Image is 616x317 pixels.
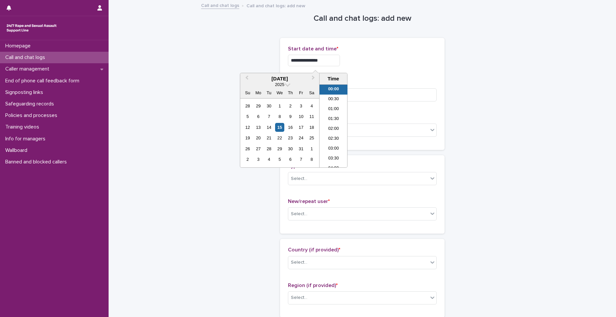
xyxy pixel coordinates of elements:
div: Choose Thursday, October 2nd, 2025 [286,101,295,110]
div: Choose Monday, October 6th, 2025 [254,112,263,121]
p: Caller management [3,66,55,72]
div: We [275,88,284,97]
span: New/repeat user [288,199,330,204]
img: rhQMoQhaT3yELyF149Cw [5,21,58,35]
div: Fr [296,88,305,97]
div: Choose Wednesday, October 29th, 2025 [275,144,284,153]
div: Choose Friday, October 24th, 2025 [296,133,305,142]
li: 02:30 [320,134,347,144]
div: Su [243,88,252,97]
div: Choose Tuesday, November 4th, 2025 [265,155,273,164]
div: [DATE] [240,76,319,82]
div: Choose Saturday, October 4th, 2025 [307,101,316,110]
div: Choose Sunday, October 5th, 2025 [243,112,252,121]
div: Choose Tuesday, October 21st, 2025 [265,133,273,142]
button: Previous Month [241,74,251,84]
li: 01:30 [320,114,347,124]
div: Choose Friday, October 3rd, 2025 [296,101,305,110]
div: Choose Thursday, October 30th, 2025 [286,144,295,153]
div: Choose Monday, November 3rd, 2025 [254,155,263,164]
div: Choose Tuesday, October 28th, 2025 [265,144,273,153]
div: Choose Saturday, October 11th, 2025 [307,112,316,121]
div: Choose Monday, October 13th, 2025 [254,123,263,132]
div: Choose Tuesday, October 14th, 2025 [265,123,273,132]
span: Country (if provided) [288,247,340,252]
button: Next Month [309,74,319,84]
div: Select... [291,294,307,301]
div: Choose Tuesday, October 7th, 2025 [265,112,273,121]
div: Choose Sunday, October 26th, 2025 [243,144,252,153]
li: 00:00 [320,85,347,95]
p: Signposting links [3,89,48,96]
a: Call and chat logs [201,1,239,9]
span: Start date and time [288,46,338,51]
span: 2025 [275,82,284,87]
div: Choose Monday, October 20th, 2025 [254,133,263,142]
div: Sa [307,88,316,97]
p: Policies and processes [3,112,63,119]
div: Choose Thursday, October 23rd, 2025 [286,133,295,142]
div: Select... [291,175,307,182]
li: 01:00 [320,104,347,114]
div: Choose Sunday, November 2nd, 2025 [243,155,252,164]
div: Choose Monday, October 27th, 2025 [254,144,263,153]
div: Choose Saturday, November 8th, 2025 [307,155,316,164]
div: Choose Friday, October 17th, 2025 [296,123,305,132]
div: Tu [265,88,273,97]
div: Th [286,88,295,97]
div: Choose Friday, October 10th, 2025 [296,112,305,121]
div: Select... [291,211,307,217]
div: Choose Wednesday, November 5th, 2025 [275,155,284,164]
li: 04:00 [320,164,347,174]
p: Training videos [3,124,44,130]
div: Select... [291,259,307,266]
div: Choose Wednesday, October 15th, 2025 [275,123,284,132]
p: End of phone call feedback form [3,78,85,84]
div: Choose Tuesday, September 30th, 2025 [265,101,273,110]
div: month 2025-10 [242,101,317,165]
div: Choose Friday, November 7th, 2025 [296,155,305,164]
li: 02:00 [320,124,347,134]
p: Banned and blocked callers [3,159,72,165]
div: Choose Sunday, October 12th, 2025 [243,123,252,132]
span: Region (if provided) [288,283,338,288]
div: Choose Wednesday, October 8th, 2025 [275,112,284,121]
li: 00:30 [320,95,347,104]
div: Choose Saturday, October 25th, 2025 [307,133,316,142]
div: Choose Monday, September 29th, 2025 [254,101,263,110]
div: Mo [254,88,263,97]
div: Choose Thursday, November 6th, 2025 [286,155,295,164]
h1: Call and chat logs: add new [280,14,445,23]
div: Choose Wednesday, October 22nd, 2025 [275,133,284,142]
p: Wallboard [3,147,33,154]
div: Choose Friday, October 31st, 2025 [296,144,305,153]
li: 03:30 [320,154,347,164]
div: Time [321,76,346,82]
div: Choose Thursday, October 9th, 2025 [286,112,295,121]
li: 03:00 [320,144,347,154]
div: Choose Sunday, September 28th, 2025 [243,101,252,110]
div: Choose Sunday, October 19th, 2025 [243,133,252,142]
p: Safeguarding records [3,101,59,107]
div: Choose Thursday, October 16th, 2025 [286,123,295,132]
p: Homepage [3,43,36,49]
p: Call and chat logs: add new [246,2,305,9]
p: Call and chat logs [3,54,50,61]
div: Choose Saturday, November 1st, 2025 [307,144,316,153]
div: Choose Wednesday, October 1st, 2025 [275,101,284,110]
div: Choose Saturday, October 18th, 2025 [307,123,316,132]
p: Info for managers [3,136,51,142]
